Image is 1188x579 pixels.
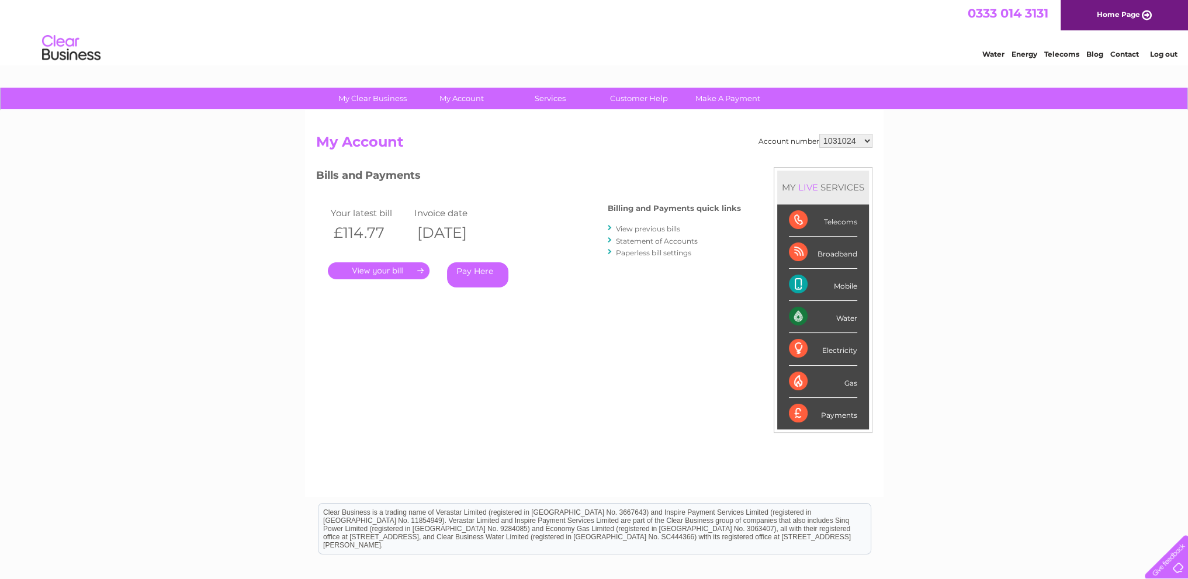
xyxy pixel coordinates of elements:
[789,269,857,301] div: Mobile
[777,171,869,204] div: MY SERVICES
[502,88,598,109] a: Services
[758,134,872,148] div: Account number
[1086,50,1103,58] a: Blog
[316,167,741,188] h3: Bills and Payments
[616,237,698,245] a: Statement of Accounts
[789,366,857,398] div: Gas
[41,30,101,66] img: logo.png
[1044,50,1079,58] a: Telecoms
[789,204,857,237] div: Telecoms
[1149,50,1177,58] a: Log out
[1110,50,1139,58] a: Contact
[789,301,857,333] div: Water
[411,205,496,221] td: Invoice date
[616,248,691,257] a: Paperless bill settings
[608,204,741,213] h4: Billing and Payments quick links
[982,50,1005,58] a: Water
[411,221,496,245] th: [DATE]
[328,205,412,221] td: Your latest bill
[796,182,820,193] div: LIVE
[447,262,508,287] a: Pay Here
[328,262,430,279] a: .
[680,88,776,109] a: Make A Payment
[316,134,872,156] h2: My Account
[328,221,412,245] th: £114.77
[324,88,421,109] a: My Clear Business
[968,6,1048,20] a: 0333 014 3131
[1012,50,1037,58] a: Energy
[616,224,680,233] a: View previous bills
[413,88,510,109] a: My Account
[591,88,687,109] a: Customer Help
[789,398,857,429] div: Payments
[789,237,857,269] div: Broadband
[789,333,857,365] div: Electricity
[318,6,871,57] div: Clear Business is a trading name of Verastar Limited (registered in [GEOGRAPHIC_DATA] No. 3667643...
